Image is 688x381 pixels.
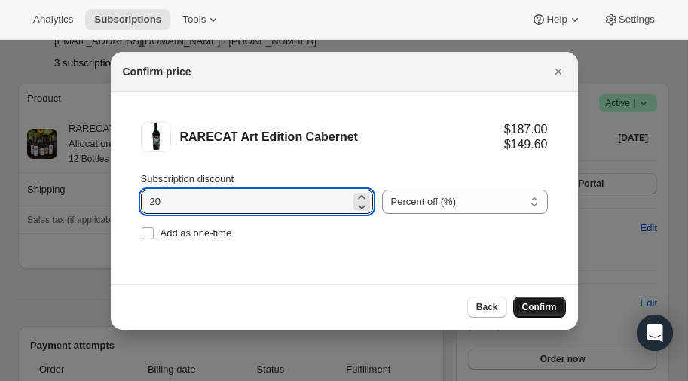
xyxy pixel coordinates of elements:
span: Subscriptions [94,14,161,26]
div: Open Intercom Messenger [637,315,673,351]
div: $149.60 [504,137,548,152]
img: RARECAT Art Edition Cabernet [141,122,171,152]
button: Confirm [513,297,566,318]
button: Tools [173,9,230,30]
div: $187.00 [504,122,548,137]
div: RARECAT Art Edition Cabernet [180,130,504,145]
span: Settings [619,14,655,26]
button: Back [467,297,507,318]
h2: Confirm price [123,64,191,79]
span: Confirm [522,301,557,313]
button: Close [548,61,569,82]
span: Help [546,14,567,26]
button: Help [522,9,591,30]
span: Back [476,301,498,313]
button: Subscriptions [85,9,170,30]
span: Analytics [33,14,73,26]
span: Add as one-time [161,227,232,239]
button: Settings [595,9,664,30]
span: Tools [182,14,206,26]
button: Analytics [24,9,82,30]
span: Subscription discount [141,173,234,184]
